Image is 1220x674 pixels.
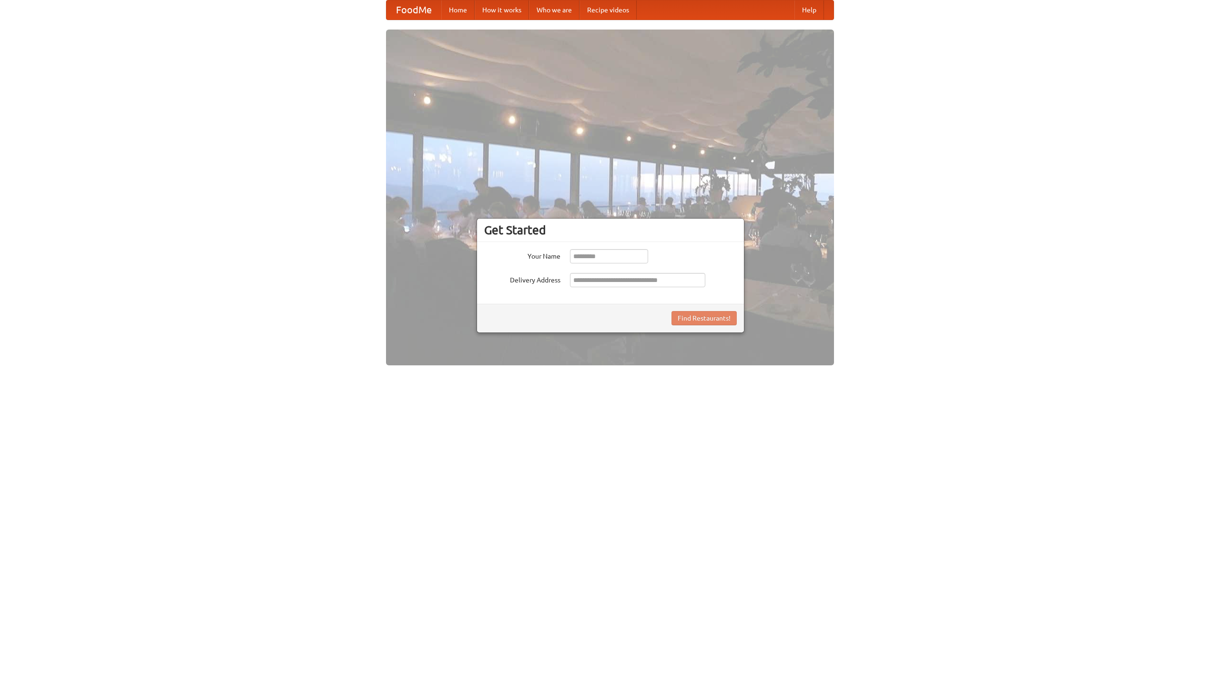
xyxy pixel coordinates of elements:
label: Your Name [484,249,560,261]
a: Help [794,0,824,20]
a: Recipe videos [579,0,637,20]
a: How it works [475,0,529,20]
h3: Get Started [484,223,737,237]
label: Delivery Address [484,273,560,285]
button: Find Restaurants! [671,311,737,325]
a: FoodMe [386,0,441,20]
a: Who we are [529,0,579,20]
a: Home [441,0,475,20]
